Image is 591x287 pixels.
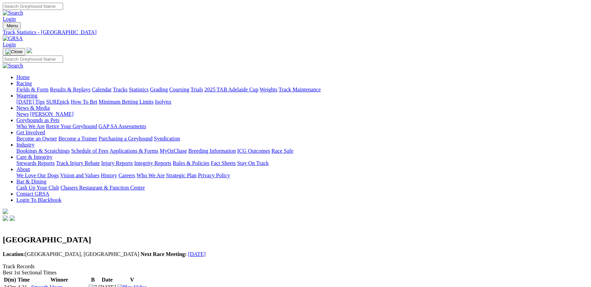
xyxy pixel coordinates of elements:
a: Isolynx [155,99,171,105]
div: Care & Integrity [16,160,588,166]
h2: [GEOGRAPHIC_DATA] [3,235,588,244]
button: Toggle navigation [3,22,21,29]
a: Results & Replays [50,87,90,92]
a: Calendar [92,87,112,92]
div: Bar & Dining [16,185,588,191]
a: Strategic Plan [166,172,197,178]
a: Bookings & Scratchings [16,148,70,154]
a: Integrity Reports [134,160,171,166]
a: Stay On Track [237,160,269,166]
a: Track Statistics - [GEOGRAPHIC_DATA] [3,29,588,35]
a: Purchasing a Greyhound [99,136,153,141]
a: Cash Up Your Club [16,185,59,191]
a: News & Media [16,105,50,111]
a: Stewards Reports [16,160,55,166]
a: GAP SA Assessments [99,123,146,129]
a: We Love Our Dogs [16,172,59,178]
a: Statistics [129,87,149,92]
div: News & Media [16,111,588,117]
div: Wagering [16,99,588,105]
a: Tracks [113,87,128,92]
a: Fields & Form [16,87,48,92]
a: [DATE] [188,251,206,257]
input: Search [3,56,63,63]
th: Winner [31,276,88,283]
a: Home [16,74,30,80]
th: Time [17,276,30,283]
a: Breeding Information [188,148,236,154]
div: Best 1st Sectional Times [3,270,588,276]
a: History [101,172,117,178]
a: Chasers Restaurant & Function Centre [60,185,145,191]
img: Search [3,63,23,69]
a: MyOzChase [160,148,187,154]
a: About [16,166,30,172]
a: Weights [260,87,277,92]
th: B [88,276,97,283]
input: Search [3,3,63,10]
div: Track Records [3,263,588,270]
a: Trials [190,87,203,92]
a: Schedule of Fees [71,148,108,154]
a: [DATE] Tips [16,99,45,105]
span: Menu [7,23,18,28]
a: News [16,111,29,117]
a: Applications & Forms [110,148,158,154]
a: Fact Sheets [211,160,236,166]
b: Location: [3,251,25,257]
a: Track Injury Rebate [56,160,100,166]
img: facebook.svg [3,215,8,221]
img: logo-grsa-white.png [3,209,8,214]
div: Get Involved [16,136,588,142]
a: ICG Outcomes [237,148,270,154]
a: Coursing [169,87,189,92]
a: Vision and Values [60,172,99,178]
a: Careers [118,172,135,178]
span: [GEOGRAPHIC_DATA], [GEOGRAPHIC_DATA] [3,251,139,257]
a: Race Safe [271,148,293,154]
button: Toggle navigation [3,48,25,56]
a: Privacy Policy [198,172,230,178]
a: Grading [150,87,168,92]
a: Login [3,42,16,47]
img: Close [5,49,23,55]
a: Greyhounds as Pets [16,117,59,123]
a: Who We Are [136,172,165,178]
div: Greyhounds as Pets [16,123,588,130]
a: Become an Owner [16,136,57,141]
th: D(m) [3,276,16,283]
a: 2025 TAB Adelaide Cup [204,87,258,92]
a: Become a Trainer [58,136,97,141]
img: logo-grsa-white.png [27,48,32,53]
b: Next Race Meeting: [141,251,187,257]
img: twitter.svg [10,215,15,221]
a: Racing [16,80,32,86]
img: Search [3,10,23,16]
a: Minimum Betting Limits [99,99,154,105]
a: Rules & Policies [173,160,210,166]
a: SUREpick [46,99,69,105]
img: GRSA [3,35,23,42]
th: V [117,276,147,283]
th: Date [98,276,116,283]
a: Login To Blackbook [16,197,61,203]
a: Retire Your Greyhound [46,123,97,129]
a: [PERSON_NAME] [30,111,73,117]
a: Contact GRSA [16,191,49,197]
a: Bar & Dining [16,179,46,184]
a: Injury Reports [101,160,133,166]
a: How To Bet [71,99,98,105]
div: Racing [16,87,588,93]
a: Login [3,16,16,22]
a: Who We Are [16,123,45,129]
a: Get Involved [16,130,45,135]
div: Industry [16,148,588,154]
a: Track Maintenance [279,87,321,92]
a: Syndication [154,136,180,141]
div: About [16,172,588,179]
a: Care & Integrity [16,154,53,160]
a: Industry [16,142,34,148]
a: Wagering [16,93,38,99]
